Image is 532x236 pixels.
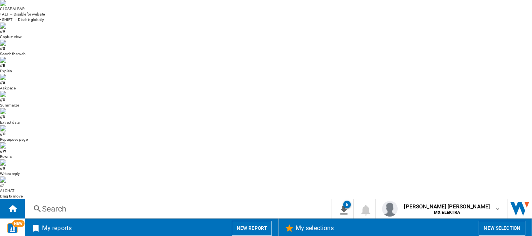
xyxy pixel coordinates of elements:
div: 5 [343,201,351,208]
button: New report [232,221,272,236]
button: 5 exports [331,199,353,219]
a: Open Wiser website [507,199,532,219]
img: profile.jpg [382,201,398,217]
button: 0 notification [354,199,375,219]
span: NEW [12,220,25,227]
div: Search [42,203,311,214]
button: New selection [479,221,525,236]
b: MX ELEKTRA [434,210,460,215]
h2: My reports [41,221,73,236]
img: wiser-w-icon-blue.png [507,199,532,219]
span: [PERSON_NAME] [PERSON_NAME] [404,203,490,210]
h2: My selections [294,221,335,236]
img: wise-card.svg [7,223,18,233]
button: [PERSON_NAME] [PERSON_NAME] MX ELEKTRA [376,199,507,219]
